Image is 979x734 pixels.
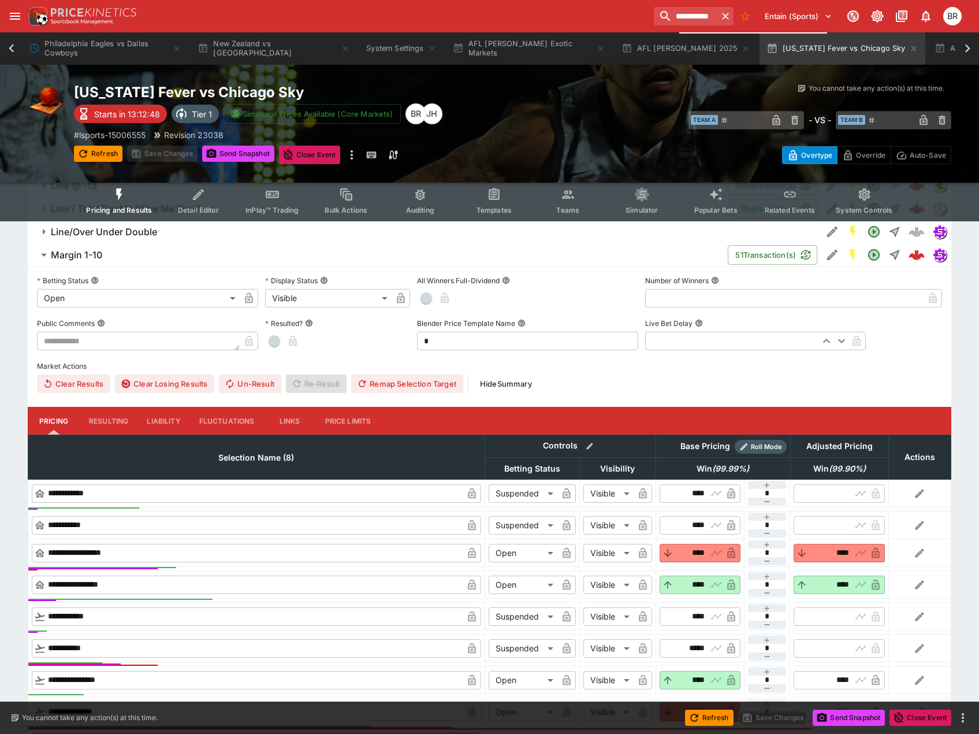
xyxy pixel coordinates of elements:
button: Links [264,407,316,435]
span: Teams [556,206,579,214]
p: Betting Status [37,276,88,286]
div: Open [37,289,240,307]
div: Visible [583,544,634,562]
p: Tier 1 [192,108,212,120]
div: Visible [583,671,634,689]
span: InPlay™ Trading [245,206,299,214]
button: Select Tenant [758,7,839,25]
div: Open [489,544,557,562]
button: more [956,711,970,725]
img: basketball.png [28,83,65,120]
span: Templates [477,206,512,214]
button: [US_STATE] Fever vs Chicago Sky [760,32,925,65]
p: You cannot take any action(s) at this time. [809,83,944,94]
div: Ben Raymond [405,103,426,124]
button: New Zealand vs [GEOGRAPHIC_DATA] [191,32,357,65]
p: Overtype [801,149,832,161]
span: Pricing and Results [86,206,152,214]
div: Visible [583,639,634,658]
button: Refresh [685,710,734,726]
a: a95f15f2-97db-4018-a0d9-0253fb6a0513 [905,243,928,266]
button: Edit Detail [822,244,843,265]
button: Resulted? [305,319,313,327]
button: Fluctuations [190,407,264,435]
button: No Bookmarks [736,7,754,25]
span: Selection Name (8) [206,451,307,465]
div: Ben Raymond [943,7,962,25]
span: Team A [691,115,718,125]
div: Base Pricing [676,439,735,454]
button: Auto-Save [891,146,951,164]
h2: Copy To Clipboard [74,83,513,101]
button: HideSummary [473,375,539,393]
p: All Winners Full-Dividend [417,276,500,286]
button: Send Snapshot [202,146,274,162]
div: Visible [583,516,634,535]
span: Un-Result [219,375,281,393]
div: Visible [583,607,634,626]
span: Win(99.90%) [801,462,879,476]
p: Public Comments [37,318,95,328]
button: Close Event [279,146,341,164]
button: Send Snapshot [813,710,885,726]
div: simulator [933,248,947,262]
button: Resulting [80,407,137,435]
div: Suspended [489,607,557,626]
button: Pricing [28,407,80,435]
h6: Margin 1-10 [51,249,102,261]
p: Live Bet Delay [645,318,693,328]
label: Market Actions [37,357,942,375]
button: Open [863,244,884,265]
div: Visible [583,576,634,594]
div: Jiahao Hao [422,103,442,124]
button: AFL [PERSON_NAME] Exotic Markets [446,32,612,65]
button: AFL [PERSON_NAME] 2025 [615,32,758,65]
div: simulator [933,225,947,239]
button: Betting Status [91,276,99,284]
button: Close Event [889,710,951,726]
button: SGM Enabled [843,244,863,265]
span: Related Events [765,206,815,214]
div: Open [489,576,557,594]
div: Visible [265,289,392,307]
svg: Open [867,225,881,239]
button: Remap Selection Target [351,375,463,393]
span: Betting Status [492,462,573,476]
button: 51Transaction(s) [728,245,817,265]
button: Display Status [320,276,328,284]
button: Toggle light/dark mode [867,6,888,27]
button: Margin 1-10 [28,243,728,266]
div: Show/hide Price Roll mode configuration. [735,440,787,454]
button: open drawer [5,6,25,27]
span: Visibility [587,462,647,476]
button: System Settings [359,32,443,65]
button: Liability [137,407,189,435]
span: Roll Mode [746,442,787,452]
h6: Line/Over Under Double [51,226,157,238]
input: search [654,7,717,25]
p: Override [856,149,885,161]
p: Resulted? [265,318,303,328]
button: Clear Losing Results [115,375,214,393]
span: Win(99.99%) [684,462,762,476]
img: logo-cerberus--red.svg [909,247,925,263]
p: You cannot take any action(s) at this time. [22,713,158,723]
div: Suspended [489,639,557,658]
button: Documentation [891,6,912,27]
div: Start From [782,146,951,164]
button: Public Comments [97,319,105,327]
div: a95f15f2-97db-4018-a0d9-0253fb6a0513 [909,247,925,263]
button: Open [863,221,884,242]
span: Bulk Actions [325,206,367,214]
img: simulator [933,249,946,261]
p: Auto-Save [910,149,946,161]
div: Suspended [489,516,557,535]
th: Adjusted Pricing [790,435,888,458]
em: ( 99.90 %) [829,462,866,476]
span: System Controls [836,206,892,214]
p: Revision 23038 [164,129,224,141]
p: Starts in 13:12:48 [94,108,160,120]
p: Number of Winners [645,276,709,286]
div: Suspended [489,484,557,503]
button: Refresh [74,146,122,162]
